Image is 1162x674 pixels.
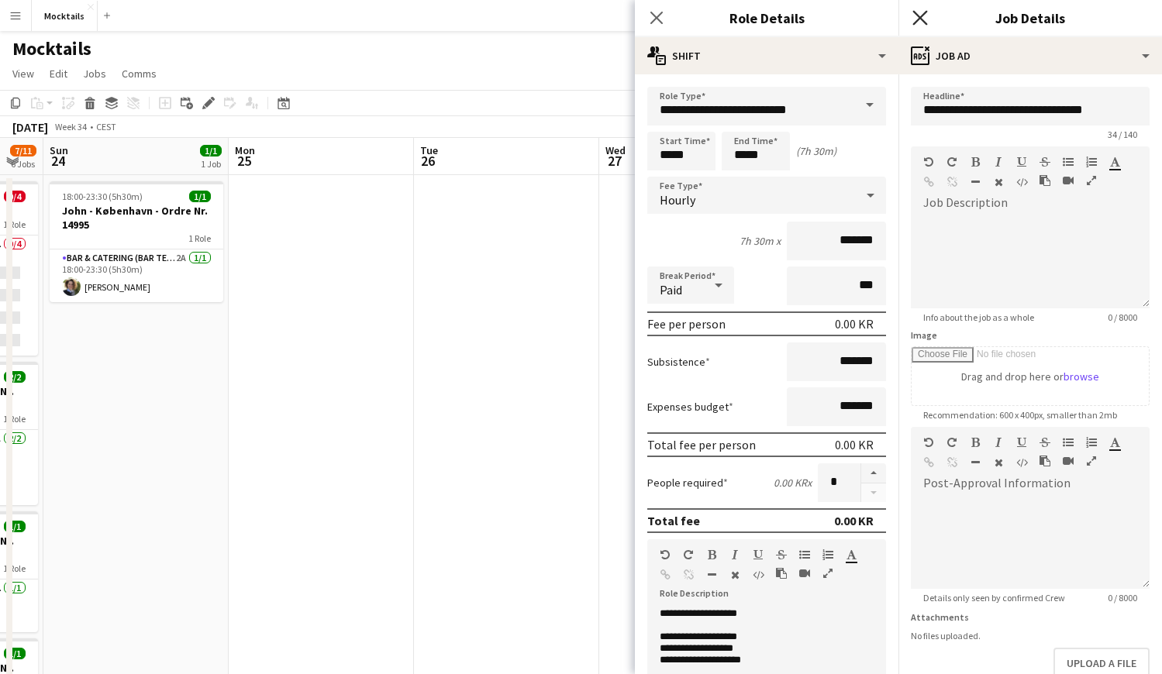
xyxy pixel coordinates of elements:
div: Fee per person [647,316,726,332]
label: People required [647,476,728,490]
button: Strikethrough [1040,436,1050,449]
button: Fullscreen [822,567,833,579]
span: 27 [603,152,626,170]
app-job-card: 18:00-23:30 (5h30m)1/1John - København - Ordre Nr. 149951 RoleBar & Catering (Bar Tender)2A1/118:... [50,181,223,302]
button: Text Color [846,548,857,561]
div: 0.00 KR x [774,476,812,490]
a: View [6,64,40,84]
div: No files uploaded. [911,630,1150,641]
button: Fullscreen [1086,174,1097,187]
app-card-role: Bar & Catering (Bar Tender)2A1/118:00-23:30 (5h30m)[PERSON_NAME] [50,249,223,302]
button: Text Color [1109,436,1120,449]
button: Horizontal Line [970,176,981,188]
button: Paste as plain text [1040,455,1050,467]
button: Insert video [1063,455,1074,467]
button: Ordered List [1086,436,1097,449]
span: 1 Role [3,413,26,425]
span: Paid [660,282,682,297]
label: Subsistence [647,355,710,369]
span: 0 / 8000 [1095,311,1150,323]
button: Mocktails [32,1,98,31]
span: Sun [50,143,68,157]
span: Jobs [83,67,106,81]
div: (7h 30m) [796,144,836,158]
button: Ordered List [822,548,833,561]
button: Redo [683,548,694,561]
span: 1/1 [4,648,26,659]
button: Strikethrough [1040,156,1050,168]
button: Horizontal Line [706,569,717,581]
span: 1/1 [200,145,222,156]
button: Undo [923,156,934,168]
a: Comms [116,64,163,84]
div: 0.00 KR [835,316,874,332]
div: Total fee per person [647,437,756,452]
button: Underline [753,548,764,561]
span: 0 / 8000 [1095,592,1150,604]
div: [DATE] [12,119,48,135]
button: HTML Code [1016,456,1027,469]
h1: Mocktails [12,37,91,60]
label: Attachments [911,611,969,623]
button: Fullscreen [1086,455,1097,467]
button: Strikethrough [776,548,787,561]
span: Edit [50,67,67,81]
button: Italic [729,548,740,561]
span: 25 [233,152,255,170]
div: CEST [96,121,116,132]
div: Shift [635,37,898,74]
span: 1 Role [3,562,26,574]
button: Insert video [1063,174,1074,187]
button: Italic [993,156,1004,168]
button: Clear Formatting [993,176,1004,188]
button: Horizontal Line [970,456,981,469]
span: Tue [420,143,438,157]
button: Paste as plain text [776,567,787,579]
button: Clear Formatting [993,456,1004,469]
button: Ordered List [1086,156,1097,168]
span: View [12,67,34,81]
span: 2/2 [4,371,26,383]
button: Bold [970,156,981,168]
span: 26 [418,152,438,170]
label: Expenses budget [647,400,733,414]
a: Edit [43,64,74,84]
button: Unordered List [799,548,810,561]
span: Wed [605,143,626,157]
button: Redo [946,436,957,449]
span: Comms [122,67,157,81]
div: 1 Job [201,158,221,170]
div: Total fee [647,513,700,528]
button: Unordered List [1063,156,1074,168]
span: 34 / 140 [1095,129,1150,140]
div: Job Ad [898,37,1162,74]
button: Paste as plain text [1040,174,1050,187]
span: Info about the job as a whole [911,311,1046,323]
button: Unordered List [1063,436,1074,449]
button: Insert video [799,567,810,579]
span: 7/11 [10,145,36,156]
button: Undo [660,548,671,561]
button: Underline [1016,436,1027,449]
span: Week 34 [51,121,90,132]
button: Undo [923,436,934,449]
span: Mon [235,143,255,157]
h3: Role Details [635,8,898,28]
span: 1/1 [4,521,26,532]
span: 1 Role [3,218,26,230]
button: HTML Code [753,569,764,581]
div: 7h 30m x [740,234,781,248]
h3: John - København - Ordre Nr. 14995 [50,204,223,232]
button: HTML Code [1016,176,1027,188]
button: Italic [993,436,1004,449]
div: 0.00 KR [835,437,874,452]
div: 0.00 KR [834,513,874,528]
button: Bold [970,436,981,449]
span: Recommendation: 600 x 400px, smaller than 2mb [911,409,1129,421]
button: Clear Formatting [729,569,740,581]
button: Increase [861,463,886,483]
h3: Job Details [898,8,1162,28]
span: 1/1 [189,191,211,202]
span: 1 Role [188,232,211,244]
